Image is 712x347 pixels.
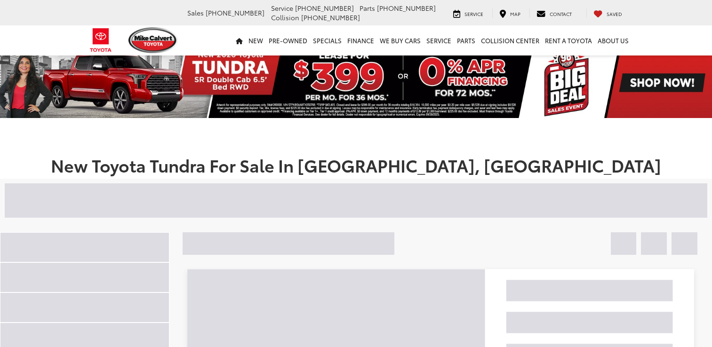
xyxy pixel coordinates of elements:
[446,8,490,18] a: Service
[377,25,424,55] a: WE BUY CARS
[586,8,629,18] a: My Saved Vehicles
[233,25,246,55] a: Home
[310,25,344,55] a: Specials
[607,10,622,17] span: Saved
[271,3,293,13] span: Service
[542,25,595,55] a: Rent a Toyota
[295,3,354,13] span: [PHONE_NUMBER]
[301,13,360,22] span: [PHONE_NUMBER]
[271,13,299,22] span: Collision
[360,3,375,13] span: Parts
[464,10,483,17] span: Service
[492,8,528,18] a: Map
[510,10,520,17] span: Map
[246,25,266,55] a: New
[478,25,542,55] a: Collision Center
[377,3,436,13] span: [PHONE_NUMBER]
[128,27,178,53] img: Mike Calvert Toyota
[206,8,264,17] span: [PHONE_NUMBER]
[424,25,454,55] a: Service
[266,25,310,55] a: Pre-Owned
[595,25,632,55] a: About Us
[344,25,377,55] a: Finance
[454,25,478,55] a: Parts
[529,8,579,18] a: Contact
[550,10,572,17] span: Contact
[83,25,119,55] img: Toyota
[187,8,204,17] span: Sales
